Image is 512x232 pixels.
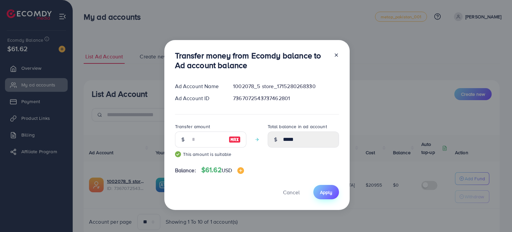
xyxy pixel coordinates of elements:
h4: $61.62 [201,166,244,174]
img: image [229,136,241,144]
div: 1002078_5 store_1715280268330 [228,82,344,90]
h3: Transfer money from Ecomdy balance to Ad account balance [175,51,328,70]
img: guide [175,151,181,157]
label: Transfer amount [175,123,210,130]
div: Ad Account Name [170,82,228,90]
span: Apply [320,189,332,196]
span: Cancel [283,189,300,196]
div: Ad Account ID [170,94,228,102]
iframe: Chat [484,202,507,227]
span: USD [222,167,232,174]
div: 7367072543737462801 [228,94,344,102]
span: Balance: [175,167,196,174]
small: This amount is suitable [175,151,246,158]
img: image [237,167,244,174]
label: Total balance in ad account [268,123,327,130]
button: Apply [313,185,339,199]
button: Cancel [275,185,308,199]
